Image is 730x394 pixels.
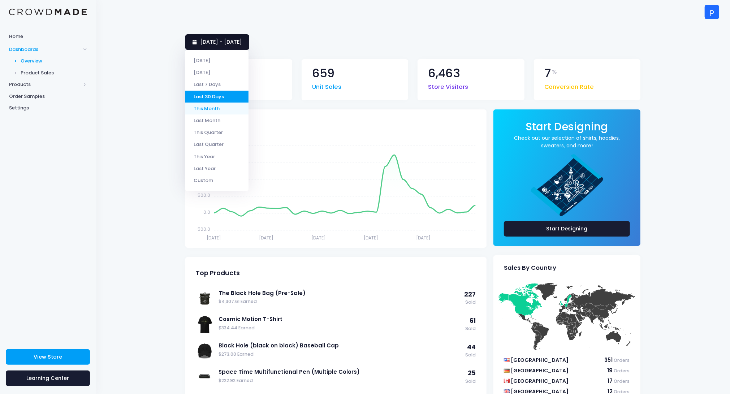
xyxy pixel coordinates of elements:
span: 61 [470,316,476,325]
a: View Store [6,349,90,365]
span: View Store [34,353,62,360]
span: 351 [605,356,613,364]
tspan: 500.0 [198,192,211,198]
a: Check out our selection of shirts, hoodies, sweaters, and more! [504,134,630,150]
li: [DATE] [185,66,249,78]
span: [GEOGRAPHIC_DATA] [511,367,569,374]
span: Dashboards [9,46,81,53]
span: % [552,68,557,76]
span: 227 [464,290,476,299]
span: Sales By Country [504,264,556,272]
a: Cosmic Motion T-Shirt [219,315,462,323]
li: This Year [185,150,249,162]
a: Start Designing [526,125,608,132]
tspan: [DATE] [416,235,431,241]
a: The Black Hole Bag (Pre-Sale) [219,289,461,297]
li: Last Year [185,163,249,174]
a: Black Hole (black on black) Baseball Cap [219,342,462,350]
span: Products [9,81,81,88]
span: Orders [614,368,630,374]
span: $334.44 Earned [219,325,462,332]
span: Store Visitors [428,79,468,92]
span: 19 [608,367,613,374]
span: 6,463 [428,68,460,79]
tspan: [DATE] [311,235,326,241]
span: Sold [465,325,476,332]
span: Home [9,33,87,40]
span: 17 [608,377,613,385]
tspan: -500.0 [195,226,211,232]
span: Product Sales [21,69,87,77]
span: 44 [467,343,476,351]
span: Sold [465,378,476,385]
tspan: 0.0 [204,209,211,215]
span: Order Samples [9,93,87,100]
a: Space Time Multifunctional Pen (Multiple Colors) [219,368,462,376]
span: $4,307.61 Earned [219,298,461,305]
a: Learning Center [6,371,90,386]
li: This Month [185,103,249,114]
tspan: [DATE] [364,235,378,241]
span: Learning Center [27,374,69,382]
span: Unit Sales [312,79,341,92]
tspan: [DATE] [207,235,221,241]
a: Start Designing [504,221,630,237]
span: Sold [464,299,476,306]
tspan: [DATE] [259,235,273,241]
span: Settings [9,104,87,112]
li: This Quarter [185,126,249,138]
li: Last Month [185,114,249,126]
span: Overview [21,57,87,65]
div: p [705,5,719,19]
span: [DATE] - [DATE] [200,38,242,46]
span: Start Designing [526,119,608,134]
span: [GEOGRAPHIC_DATA] [511,356,569,364]
span: Conversion Rate [544,79,594,92]
span: [GEOGRAPHIC_DATA] [511,377,569,385]
span: Orders [614,357,630,363]
span: $273.00 Earned [219,351,462,358]
span: 7 [544,68,551,79]
a: [DATE] - [DATE] [185,34,249,50]
li: Last 30 Days [185,91,249,103]
li: Last Quarter [185,138,249,150]
img: Logo [9,9,87,16]
span: Top Products [196,269,240,277]
li: [DATE] [185,55,249,66]
span: Orders [614,378,630,384]
li: Last 7 Days [185,78,249,90]
span: 659 [312,68,334,79]
span: 25 [468,369,476,377]
li: Custom [185,174,249,186]
span: $222.92 Earned [219,377,462,384]
span: Sold [465,352,476,359]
